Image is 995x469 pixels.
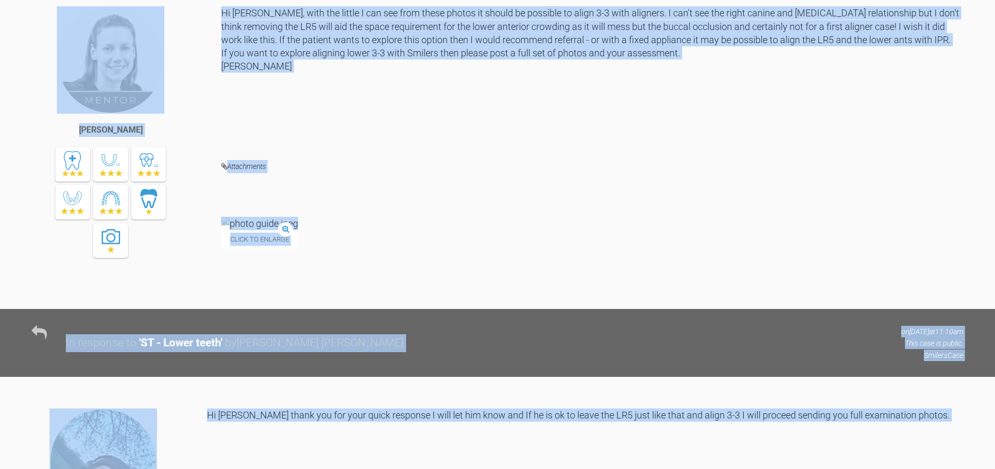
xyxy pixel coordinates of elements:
[901,337,963,349] p: This case is public.
[79,123,143,137] div: [PERSON_NAME]
[901,350,963,361] p: Smilers Case
[57,6,164,114] img: Kelly Toft
[221,230,298,248] span: Click to enlarge
[221,6,963,144] div: Hi [PERSON_NAME], with the little I can see from these photos it should be possible to align 3-3 ...
[221,160,963,173] h4: Attachments
[66,334,136,352] div: In response to
[225,334,403,352] div: by [PERSON_NAME] [PERSON_NAME]
[901,326,963,337] p: on [DATE] at 11:10am
[221,217,298,230] img: photo guide.jpeg
[139,334,222,352] div: ' ST - Lower teeth '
